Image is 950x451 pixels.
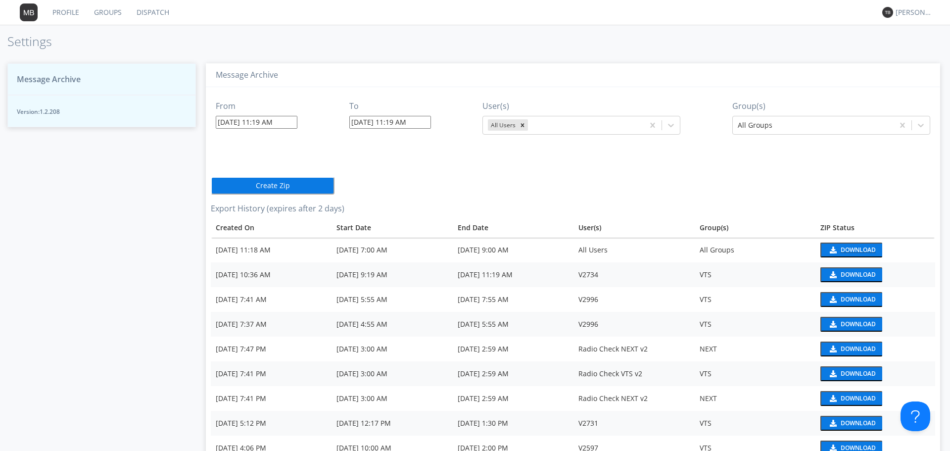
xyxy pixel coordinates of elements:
a: download media buttonDownload [820,243,930,257]
iframe: Toggle Customer Support [901,401,930,431]
img: download media button [828,395,837,402]
div: V2996 [578,319,689,329]
div: [DATE] 3:00 AM [336,394,447,403]
h3: Group(s) [732,102,930,111]
div: [DATE] 7:41 AM [216,295,327,304]
h3: From [216,102,297,111]
div: [DATE] 1:30 PM [458,418,569,428]
th: Toggle SortBy [211,218,332,238]
div: VTS [700,369,810,379]
h3: Message Archive [216,71,930,80]
div: Remove All Users [517,119,528,131]
th: Group(s) [695,218,815,238]
div: [DATE] 10:36 AM [216,270,327,280]
div: [DATE] 2:59 AM [458,344,569,354]
th: Toggle SortBy [453,218,573,238]
th: Toggle SortBy [815,218,935,238]
div: NEXT [700,394,810,403]
div: [DATE] 5:12 PM [216,418,327,428]
img: download media button [828,420,837,427]
button: Download [820,416,882,431]
img: download media button [828,370,837,377]
a: download media buttonDownload [820,416,930,431]
div: V2996 [578,295,689,304]
div: VTS [700,319,810,329]
img: download media button [828,321,837,328]
a: download media buttonDownload [820,292,930,307]
div: [DATE] 9:19 AM [336,270,447,280]
div: VTS [700,270,810,280]
div: [DATE] 12:17 PM [336,418,447,428]
div: [DATE] 3:00 AM [336,344,447,354]
div: [DATE] 4:55 AM [336,319,447,329]
button: Version:1.2.208 [7,95,196,127]
th: User(s) [573,218,694,238]
div: [DATE] 7:55 AM [458,295,569,304]
button: Download [820,366,882,381]
img: download media button [828,296,837,303]
img: download media button [828,247,837,253]
a: download media buttonDownload [820,366,930,381]
button: Download [820,342,882,356]
div: [DATE] 2:59 AM [458,369,569,379]
div: V2734 [578,270,689,280]
div: Download [841,371,876,377]
button: Download [820,267,882,282]
div: All Users [488,119,517,131]
div: [DATE] 11:19 AM [458,270,569,280]
img: 373638.png [882,7,893,18]
img: 373638.png [20,3,38,21]
div: Download [841,247,876,253]
button: Download [820,292,882,307]
div: Download [841,346,876,352]
button: Download [820,391,882,406]
div: V2731 [578,418,689,428]
div: [DATE] 2:59 AM [458,394,569,403]
div: Download [841,420,876,426]
a: download media buttonDownload [820,342,930,356]
div: [DATE] 5:55 AM [336,295,447,304]
div: Radio Check NEXT v2 [578,344,689,354]
span: Version: 1.2.208 [17,107,187,116]
div: VTS [700,418,810,428]
h3: To [349,102,431,111]
div: All Groups [700,245,810,255]
div: [DATE] 7:41 PM [216,369,327,379]
div: Radio Check VTS v2 [578,369,689,379]
button: Download [820,317,882,332]
div: [DATE] 5:55 AM [458,319,569,329]
div: Download [841,445,876,451]
div: [DATE] 7:00 AM [336,245,447,255]
div: [PERSON_NAME] * [896,7,933,17]
div: [DATE] 7:47 PM [216,344,327,354]
div: All Users [578,245,689,255]
div: [DATE] 9:00 AM [458,245,569,255]
div: Radio Check NEXT v2 [578,394,689,403]
div: [DATE] 3:00 AM [336,369,447,379]
h3: Export History (expires after 2 days) [211,204,935,213]
a: download media buttonDownload [820,391,930,406]
div: [DATE] 7:37 AM [216,319,327,329]
div: [DATE] 11:18 AM [216,245,327,255]
div: Download [841,297,876,302]
button: Message Archive [7,63,196,96]
a: download media buttonDownload [820,267,930,282]
div: [DATE] 7:41 PM [216,394,327,403]
div: Download [841,321,876,327]
button: Download [820,243,882,257]
h3: User(s) [482,102,680,111]
div: NEXT [700,344,810,354]
button: Create Zip [211,177,334,195]
span: Message Archive [17,74,81,85]
a: download media buttonDownload [820,317,930,332]
div: Download [841,396,876,401]
th: Toggle SortBy [332,218,452,238]
img: download media button [828,271,837,278]
div: VTS [700,295,810,304]
img: download media button [828,346,837,352]
div: Download [841,272,876,278]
